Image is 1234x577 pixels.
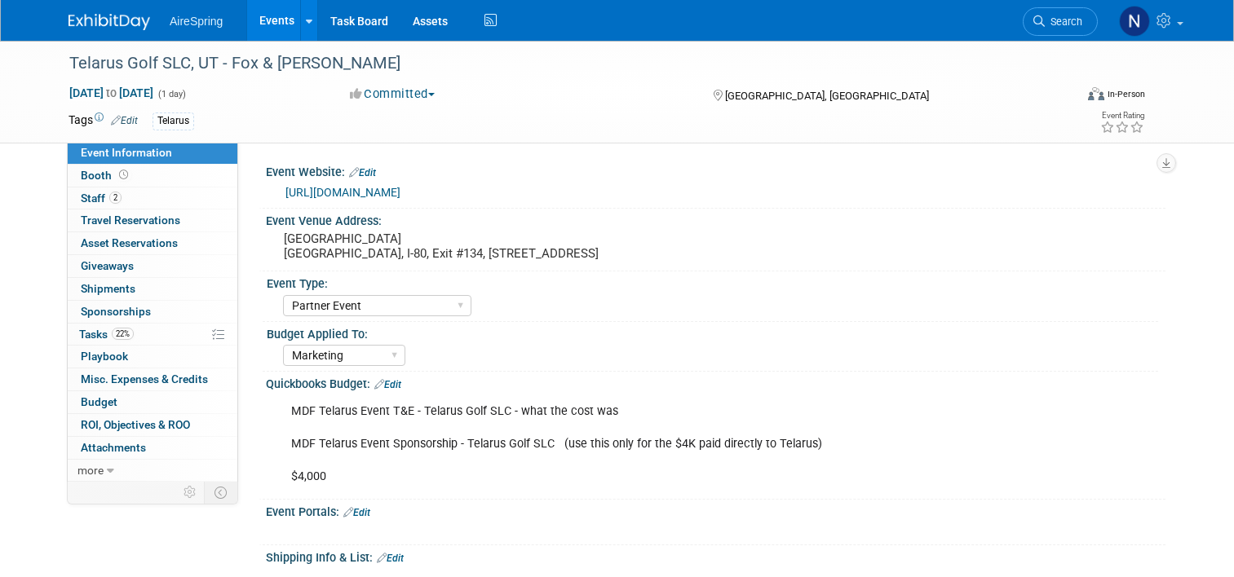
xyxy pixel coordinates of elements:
[68,368,237,390] a: Misc. Expenses & Credits
[81,441,146,454] span: Attachments
[266,372,1165,393] div: Quickbooks Budget:
[104,86,119,99] span: to
[266,500,1165,521] div: Event Portals:
[176,482,205,503] td: Personalize Event Tab Strip
[1100,112,1144,120] div: Event Rating
[68,324,237,346] a: Tasks22%
[68,165,237,187] a: Booth
[81,214,180,227] span: Travel Reservations
[986,85,1145,109] div: Event Format
[1045,15,1082,28] span: Search
[81,418,190,431] span: ROI, Objectives & ROO
[1107,88,1145,100] div: In-Person
[81,350,128,363] span: Playbook
[170,15,223,28] span: AireSpring
[1119,6,1150,37] img: Natalie Pyron
[267,322,1158,342] div: Budget Applied To:
[116,169,131,181] span: Booth not reserved yet
[81,305,151,318] span: Sponsorships
[68,460,237,482] a: more
[81,169,131,182] span: Booth
[81,372,208,385] span: Misc. Expenses & Credits
[377,553,404,564] a: Edit
[267,271,1158,292] div: Event Type:
[81,395,117,408] span: Budget
[77,464,104,477] span: more
[284,231,623,261] pre: [GEOGRAPHIC_DATA] [GEOGRAPHIC_DATA], I-80, Exit #134, [STREET_ADDRESS]
[266,545,1165,566] div: Shipping Info & List:
[69,112,138,130] td: Tags
[266,209,1165,229] div: Event Venue Address:
[374,379,401,390] a: Edit
[68,391,237,413] a: Budget
[111,115,138,126] a: Edit
[64,49,1054,78] div: Telarus Golf SLC, UT - Fox & [PERSON_NAME]
[1088,87,1104,100] img: Format-Inperson.png
[1023,7,1098,36] a: Search
[81,236,178,249] span: Asset Reservations
[344,86,441,103] button: Committed
[349,167,376,178] a: Edit
[68,142,237,164] a: Event Information
[81,282,135,295] span: Shipments
[205,482,238,503] td: Toggle Event Tabs
[68,278,237,300] a: Shipments
[68,209,237,231] a: Travel Reservations
[81,146,172,159] span: Event Information
[68,414,237,436] a: ROI, Objectives & ROO
[79,328,134,341] span: Tasks
[285,186,400,199] a: [URL][DOMAIN_NAME]
[68,437,237,459] a: Attachments
[280,395,991,493] div: MDF Telarus Event T&E - Telarus Golf SLC - what the cost was MDF Telarus Event Sponsorship - Tela...
[69,86,154,100] span: [DATE] [DATE]
[112,328,134,340] span: 22%
[68,301,237,323] a: Sponsorships
[725,90,929,102] span: [GEOGRAPHIC_DATA], [GEOGRAPHIC_DATA]
[68,232,237,254] a: Asset Reservations
[68,255,237,277] a: Giveaways
[68,346,237,368] a: Playbook
[81,192,122,205] span: Staff
[81,259,134,272] span: Giveaways
[266,160,1165,181] div: Event Website:
[109,192,122,204] span: 2
[68,187,237,209] a: Staff2
[157,89,186,99] span: (1 day)
[343,507,370,518] a: Edit
[153,112,194,130] div: Telarus
[69,14,150,30] img: ExhibitDay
